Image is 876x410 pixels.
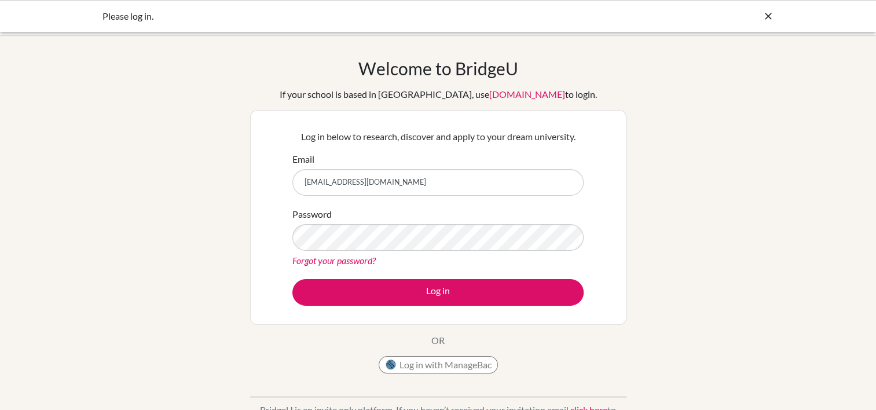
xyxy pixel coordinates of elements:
div: If your school is based in [GEOGRAPHIC_DATA], use to login. [280,87,597,101]
div: Please log in. [102,9,600,23]
label: Email [292,152,314,166]
button: Log in with ManageBac [379,356,498,374]
button: Log in [292,279,584,306]
p: OR [431,334,445,347]
a: Forgot your password? [292,255,376,266]
h1: Welcome to BridgeU [358,58,518,79]
label: Password [292,207,332,221]
p: Log in below to research, discover and apply to your dream university. [292,130,584,144]
a: [DOMAIN_NAME] [489,89,565,100]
